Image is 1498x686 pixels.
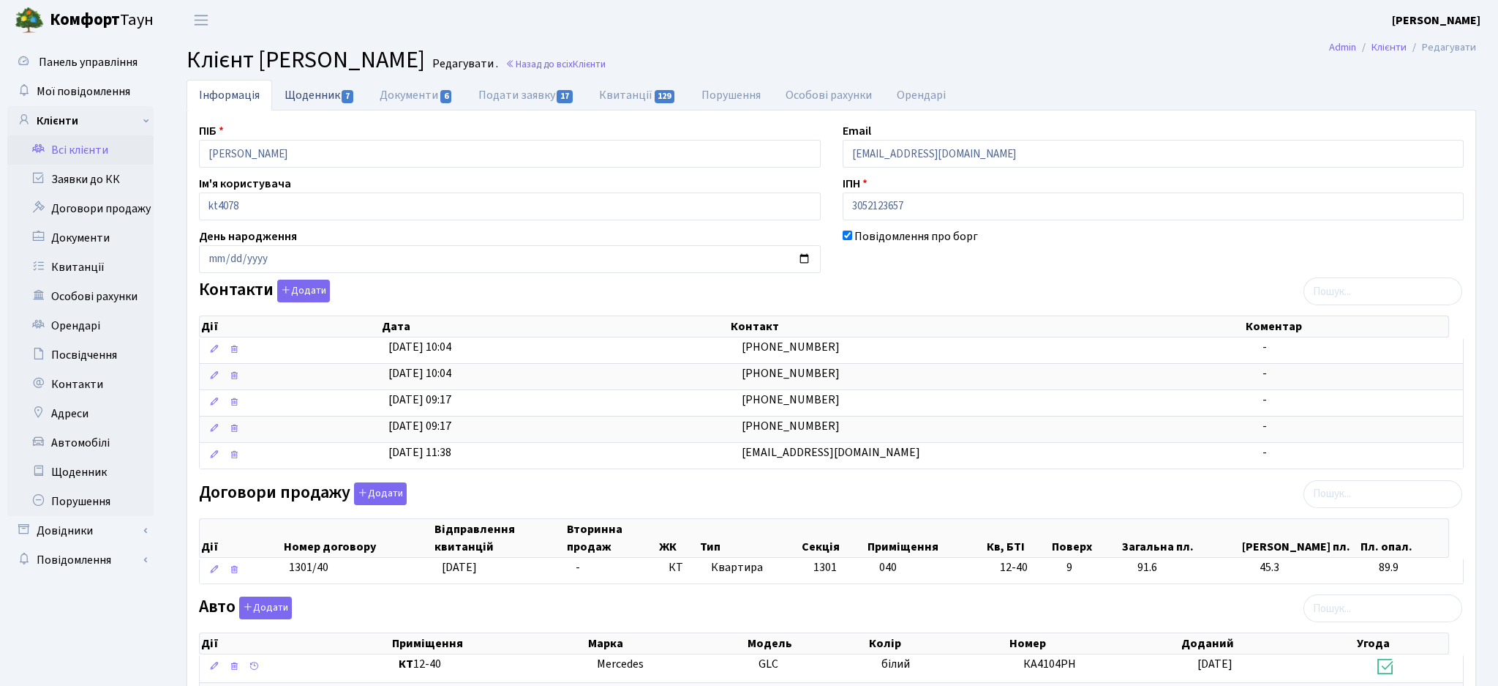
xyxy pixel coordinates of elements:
[367,80,465,111] a: Документи
[729,316,1244,337] th: Контакт
[867,633,1008,654] th: Колір
[7,106,154,135] a: Клієнти
[1262,365,1267,381] span: -
[350,480,407,505] a: Додати
[200,316,380,337] th: Дії
[187,80,272,111] a: Інформація
[399,656,585,673] span: 12-40
[1303,480,1462,508] input: Пошук...
[50,8,120,31] b: Комфорт
[843,175,867,193] label: ІПН
[1121,519,1241,557] th: Загальна пл.
[7,516,154,545] a: Довідники
[199,175,291,193] label: Ім'я користувача
[1000,559,1055,576] span: 12-40
[391,633,587,654] th: Приміщення
[388,444,451,461] span: [DATE] 11:38
[7,370,154,399] a: Контакти
[800,519,865,557] th: Секція
[597,656,644,672] span: Mercedes
[1262,444,1267,461] span: -
[884,80,958,111] a: Орендарі
[7,223,154,253] a: Документи
[576,559,580,575] span: -
[1260,559,1367,576] span: 45.3
[7,135,154,165] a: Всі клієнти
[7,340,154,370] a: Посвідчення
[1241,519,1358,557] th: [PERSON_NAME] пл.
[843,122,871,140] label: Email
[1379,559,1457,576] span: 89.9
[388,392,451,408] span: [DATE] 09:17
[1180,633,1356,654] th: Доданий
[7,399,154,428] a: Адреси
[7,545,154,575] a: Повідомлення
[274,277,330,303] a: Додати
[1359,519,1448,557] th: Пл. опал.
[669,559,699,576] span: КТ
[277,280,330,302] button: Контакти
[199,228,297,245] label: День народження
[342,90,353,103] span: 7
[282,519,434,557] th: Номер договору
[1023,656,1076,672] span: КА4104РН
[879,559,897,575] span: 040
[711,559,802,576] span: Квартира
[50,8,154,33] span: Таун
[200,519,282,557] th: Дії
[7,282,154,311] a: Особові рахунки
[239,597,292,619] button: Авто
[7,487,154,516] a: Порушення
[442,559,477,575] span: [DATE]
[985,519,1050,557] th: Кв, БТІ
[199,280,330,302] label: Контакти
[1307,32,1498,63] nav: breadcrumb
[1262,392,1267,408] span: -
[1355,633,1448,654] th: Угода
[1137,559,1247,576] span: 91.6
[573,57,606,71] span: Клієнти
[1066,559,1126,576] span: 9
[37,83,130,100] span: Мої повідомлення
[746,633,867,654] th: Модель
[388,365,451,381] span: [DATE] 10:04
[1329,40,1356,55] a: Admin
[759,656,778,672] span: GLC
[1392,12,1480,29] a: [PERSON_NAME]
[380,316,730,337] th: Дата
[773,80,884,111] a: Особові рахунки
[742,365,840,381] span: [PHONE_NUMBER]
[587,80,688,111] a: Квитанції
[565,519,658,557] th: Вторинна продаж
[854,228,978,245] label: Повідомлення про борг
[1262,418,1267,434] span: -
[1407,40,1476,56] li: Редагувати
[587,633,746,654] th: Марка
[1262,339,1267,355] span: -
[557,90,573,103] span: 17
[15,6,44,35] img: logo.png
[39,54,138,70] span: Панель управління
[742,418,840,434] span: [PHONE_NUMBER]
[399,656,413,672] b: КТ
[1008,633,1179,654] th: Номер
[433,519,565,557] th: Відправлення квитанцій
[813,559,837,575] span: 1301
[658,519,699,557] th: ЖК
[742,392,840,408] span: [PHONE_NUMBER]
[1303,594,1462,622] input: Пошук...
[881,656,910,672] span: білий
[200,633,391,654] th: Дії
[1050,519,1121,557] th: Поверх
[7,48,154,77] a: Панель управління
[272,80,367,110] a: Щоденник
[7,77,154,106] a: Мої повідомлення
[289,559,328,575] span: 1301/40
[1303,277,1462,305] input: Пошук...
[1197,656,1232,672] span: [DATE]
[440,90,452,103] span: 6
[866,519,985,557] th: Приміщення
[7,165,154,194] a: Заявки до КК
[187,43,425,77] span: Клієнт [PERSON_NAME]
